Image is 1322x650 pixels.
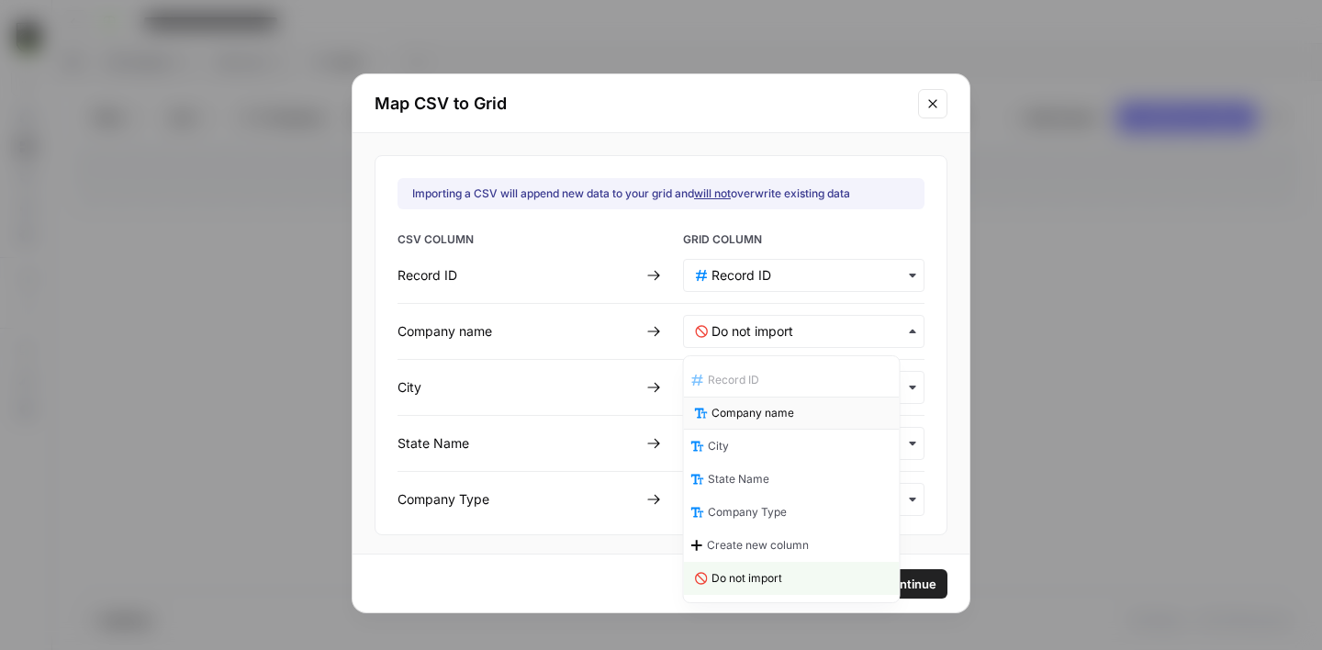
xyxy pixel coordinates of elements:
span: Create new column [707,537,809,554]
div: Importing a CSV will append new data to your grid and overwrite existing data [412,185,850,202]
span: Continue [883,575,936,593]
button: Continue [872,569,947,599]
span: GRID COLUMN [683,231,924,252]
u: will not [694,186,731,200]
span: Company name [711,405,794,421]
h2: Map CSV to Grid [375,91,907,117]
span: City [708,438,729,454]
span: Record ID [708,372,759,388]
div: Record ID [398,266,639,285]
span: Company Type [708,504,787,521]
div: Company Type [398,490,639,509]
div: Company name [398,322,639,341]
span: CSV COLUMN [398,231,639,252]
input: Do not import [711,322,913,341]
div: City [398,378,639,397]
span: Do not import [711,570,782,587]
div: State Name [398,434,639,453]
input: Record ID [711,266,913,285]
span: State Name [708,471,769,487]
button: Close modal [918,89,947,118]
